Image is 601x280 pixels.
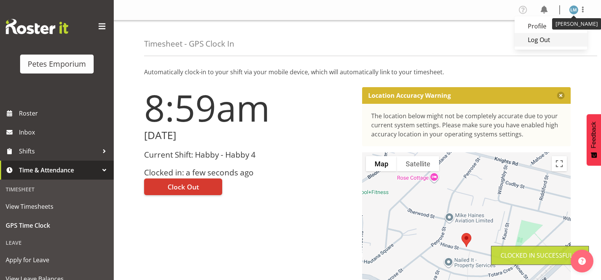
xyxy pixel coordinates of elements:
span: Roster [19,108,110,119]
button: Feedback - Show survey [587,114,601,166]
p: Automatically clock-in to your shift via your mobile device, which will automatically link to you... [144,67,571,77]
a: GPS Time Clock [2,216,112,235]
img: lianne-morete5410.jpg [569,5,578,14]
img: help-xxl-2.png [578,257,586,265]
h3: Current Shift: Habby - Habby 4 [144,150,353,159]
img: Rosterit website logo [6,19,68,34]
h1: 8:59am [144,87,353,128]
p: Location Accuracy Warning [368,92,451,99]
button: Clock Out [144,178,222,195]
span: Shifts [19,145,99,157]
a: View Timesheets [2,197,112,216]
div: Timesheet [2,181,112,197]
span: View Timesheets [6,201,108,212]
button: Close message [557,92,565,99]
span: Clock Out [168,182,199,192]
a: Apply for Leave [2,250,112,269]
span: Apply for Leave [6,254,108,266]
div: Petes Emporium [28,58,86,70]
h2: [DATE] [144,130,353,141]
div: Clocked in Successfully [501,251,579,260]
h4: Timesheet - GPS Clock In [144,39,234,48]
span: Time & Attendance [19,164,99,176]
button: Show street map [366,156,397,171]
a: Log Out [515,33,587,47]
span: Feedback [590,122,597,148]
a: Profile [515,19,587,33]
h3: Clocked in: a few seconds ago [144,168,353,177]
span: GPS Time Clock [6,220,108,231]
div: Leave [2,235,112,250]
div: The location below might not be completely accurate due to your current system settings. Please m... [371,111,562,139]
span: Inbox [19,127,110,138]
button: Toggle fullscreen view [552,156,567,171]
button: Show satellite imagery [397,156,439,171]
